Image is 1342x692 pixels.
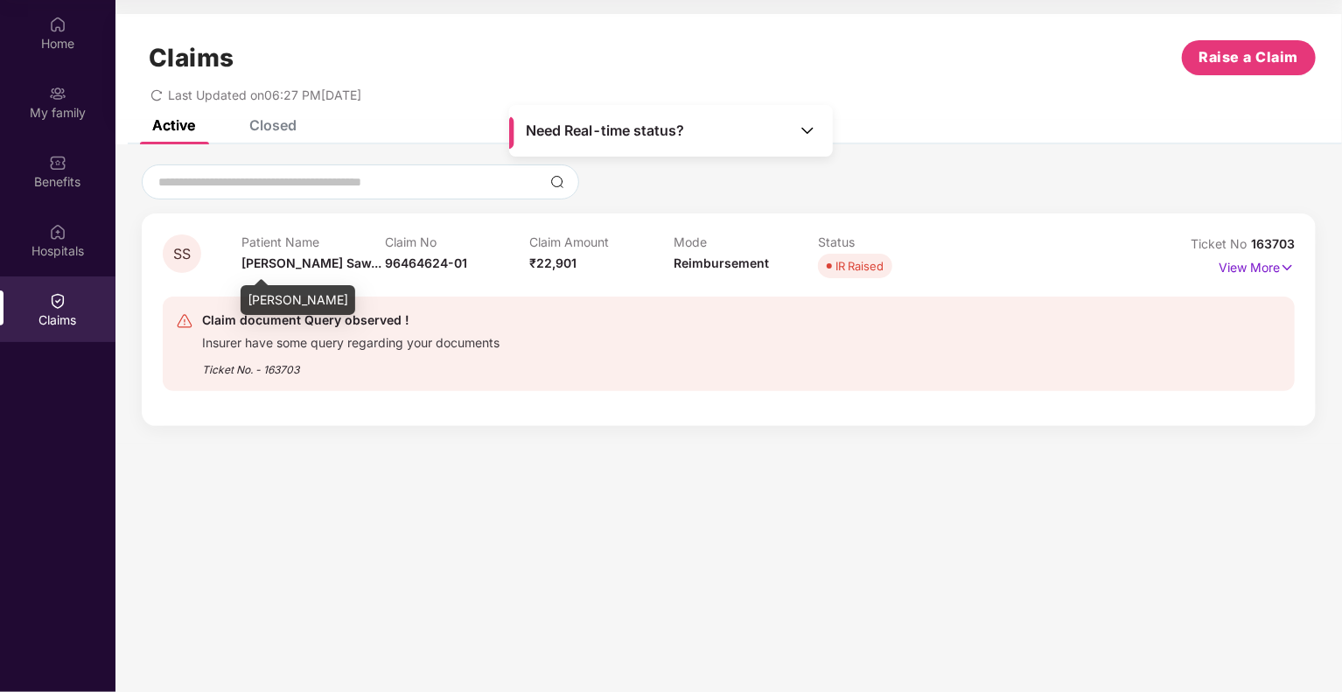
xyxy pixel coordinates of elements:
img: svg+xml;base64,PHN2ZyBpZD0iSG9zcGl0YWxzIiB4bWxucz0iaHR0cDovL3d3dy53My5vcmcvMjAwMC9zdmciIHdpZHRoPS... [49,223,66,241]
div: Active [152,116,195,134]
span: Last Updated on 06:27 PM[DATE] [168,87,361,102]
p: Claim Amount [529,234,674,249]
img: Toggle Icon [799,122,816,139]
span: [PERSON_NAME] Saw... [241,255,381,270]
span: Reimbursement [674,255,769,270]
span: Ticket No [1191,236,1251,251]
div: Insurer have some query regarding your documents [202,331,500,351]
div: Closed [249,116,297,134]
span: 96464624-01 [386,255,468,270]
div: Ticket No. - 163703 [202,351,500,378]
h1: Claims [149,43,234,73]
button: Raise a Claim [1182,40,1316,75]
img: svg+xml;base64,PHN2ZyBpZD0iU2VhcmNoLTMyeDMyIiB4bWxucz0iaHR0cDovL3d3dy53My5vcmcvMjAwMC9zdmciIHdpZH... [550,175,564,189]
img: svg+xml;base64,PHN2ZyB4bWxucz0iaHR0cDovL3d3dy53My5vcmcvMjAwMC9zdmciIHdpZHRoPSIyNCIgaGVpZ2h0PSIyNC... [176,312,193,330]
p: View More [1219,254,1295,277]
div: IR Raised [835,257,884,275]
p: Status [818,234,962,249]
span: Raise a Claim [1199,46,1299,68]
img: svg+xml;base64,PHN2ZyBpZD0iQ2xhaW0iIHhtbG5zPSJodHRwOi8vd3d3LnczLm9yZy8yMDAwL3N2ZyIgd2lkdGg9IjIwIi... [49,292,66,310]
span: SS [173,247,191,262]
img: svg+xml;base64,PHN2ZyB4bWxucz0iaHR0cDovL3d3dy53My5vcmcvMjAwMC9zdmciIHdpZHRoPSIxNyIgaGVpZ2h0PSIxNy... [1280,258,1295,277]
p: Patient Name [241,234,386,249]
span: redo [150,87,163,102]
span: Need Real-time status? [526,122,684,140]
div: [PERSON_NAME] [241,285,355,315]
img: svg+xml;base64,PHN2ZyBpZD0iQmVuZWZpdHMiIHhtbG5zPSJodHRwOi8vd3d3LnczLm9yZy8yMDAwL3N2ZyIgd2lkdGg9Ij... [49,154,66,171]
img: svg+xml;base64,PHN2ZyB3aWR0aD0iMjAiIGhlaWdodD0iMjAiIHZpZXdCb3g9IjAgMCAyMCAyMCIgZmlsbD0ibm9uZSIgeG... [49,85,66,102]
img: svg+xml;base64,PHN2ZyBpZD0iSG9tZSIgeG1sbnM9Imh0dHA6Ly93d3cudzMub3JnLzIwMDAvc3ZnIiB3aWR0aD0iMjAiIG... [49,16,66,33]
p: Mode [674,234,818,249]
p: Claim No [386,234,530,249]
span: 163703 [1251,236,1295,251]
span: ₹22,901 [529,255,577,270]
div: Claim document Query observed ! [202,310,500,331]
